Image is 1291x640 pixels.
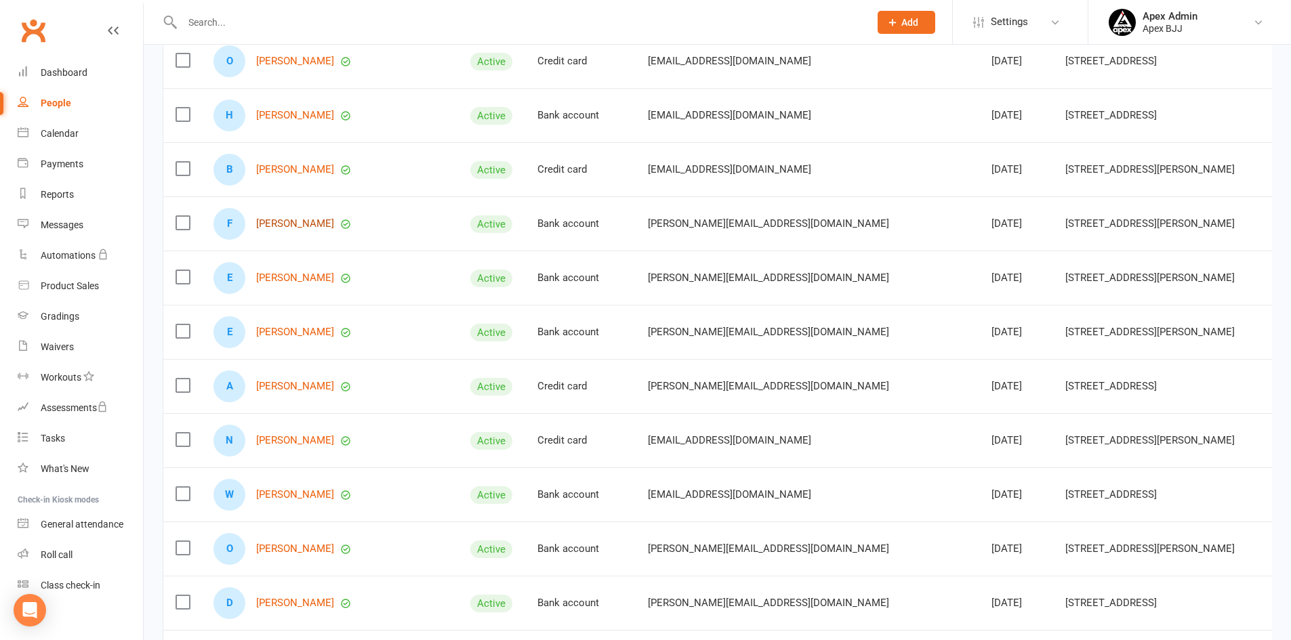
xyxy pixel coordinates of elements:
div: Bank account [537,110,623,121]
span: [EMAIL_ADDRESS][DOMAIN_NAME] [648,427,811,453]
div: Reports [41,189,74,200]
a: Dashboard [18,58,143,88]
button: Add [878,11,935,34]
div: [DATE] [991,489,1041,500]
div: [DATE] [991,597,1041,609]
div: Active [470,107,512,125]
span: Add [901,17,918,28]
div: Active [470,540,512,558]
div: Credit card [537,164,623,175]
a: Clubworx [16,14,50,47]
div: Bank account [537,218,623,230]
div: [DATE] [991,218,1041,230]
span: [EMAIL_ADDRESS][DOMAIN_NAME] [648,48,811,74]
div: William [213,479,245,511]
div: [DATE] [991,326,1041,338]
div: Active [470,595,512,612]
a: Payments [18,149,143,179]
a: General attendance kiosk mode [18,509,143,540]
div: Credit card [537,56,623,67]
div: Active [470,270,512,287]
div: Product Sales [41,280,99,291]
a: [PERSON_NAME] [256,435,334,446]
div: Open Intercom Messenger [14,594,46,626]
div: Roll call [41,549,73,560]
div: Active [470,432,512,450]
div: [DATE] [991,381,1041,392]
a: [PERSON_NAME] [256,489,334,500]
a: Waivers [18,332,143,362]
div: Waivers [41,341,74,352]
div: Credit card [537,381,623,392]
a: Automations [18,240,143,271]
a: Class kiosk mode [18,570,143,601]
span: [PERSON_NAME][EMAIL_ADDRESS][DOMAIN_NAME] [648,536,889,561]
a: Assessments [18,393,143,423]
span: [PERSON_NAME][EMAIL_ADDRESS][DOMAIN_NAME] [648,211,889,236]
a: [PERSON_NAME] [256,543,334,555]
div: Edward [213,262,245,294]
a: [PERSON_NAME] [256,326,334,338]
span: [PERSON_NAME][EMAIL_ADDRESS][DOMAIN_NAME] [648,319,889,345]
a: Reports [18,179,143,210]
img: thumb_image1745496852.png [1109,9,1136,36]
div: Bank account [537,272,623,284]
a: Product Sales [18,271,143,301]
a: Messages [18,210,143,240]
a: [PERSON_NAME] [256,110,334,121]
div: Assessments [41,402,108,413]
div: Active [470,215,512,233]
div: Neil [213,425,245,456]
span: Settings [991,7,1028,37]
span: [EMAIL_ADDRESS][DOMAIN_NAME] [648,102,811,128]
a: [PERSON_NAME] [256,218,334,230]
span: [PERSON_NAME][EMAIL_ADDRESS][DOMAIN_NAME] [648,373,889,399]
div: Automations [41,250,96,261]
a: Tasks [18,423,143,454]
div: Apex Admin [1143,10,1197,22]
div: People [41,98,71,108]
div: Andrew [213,370,245,402]
a: Calendar [18,119,143,149]
a: Workouts [18,362,143,393]
div: [DATE] [991,435,1041,446]
div: Active [470,324,512,341]
div: Tasks [41,433,65,444]
div: Bank account [537,489,623,500]
div: Active [470,161,512,179]
div: Credit card [537,435,623,446]
div: Active [470,486,512,504]
a: [PERSON_NAME] [256,164,334,175]
div: Bank account [537,326,623,338]
a: What's New [18,454,143,484]
div: Bank account [537,597,623,609]
span: [PERSON_NAME][EMAIL_ADDRESS][DOMAIN_NAME] [648,265,889,291]
div: Active [470,53,512,70]
a: [PERSON_NAME] [256,272,334,284]
div: Bank account [537,543,623,555]
a: Gradings [18,301,143,332]
div: Ben [213,154,245,186]
a: Roll call [18,540,143,570]
div: [DATE] [991,56,1041,67]
div: Elias [213,316,245,348]
input: Search... [178,13,860,32]
div: [DATE] [991,543,1041,555]
span: [EMAIL_ADDRESS][DOMAIN_NAME] [648,482,811,507]
div: Apex BJJ [1143,22,1197,35]
div: [DATE] [991,110,1041,121]
div: [DATE] [991,164,1041,175]
div: Omar [213,45,245,77]
div: General attendance [41,519,123,530]
div: [DATE] [991,272,1041,284]
span: [PERSON_NAME][EMAIL_ADDRESS][DOMAIN_NAME] [648,590,889,616]
div: Class check-in [41,580,100,591]
a: People [18,88,143,119]
div: Farris [213,208,245,240]
div: Oliver [213,533,245,565]
div: David [213,587,245,619]
div: Workouts [41,372,81,383]
div: What's New [41,463,89,474]
a: [PERSON_NAME] [256,56,334,67]
span: [EMAIL_ADDRESS][DOMAIN_NAME] [648,156,811,182]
